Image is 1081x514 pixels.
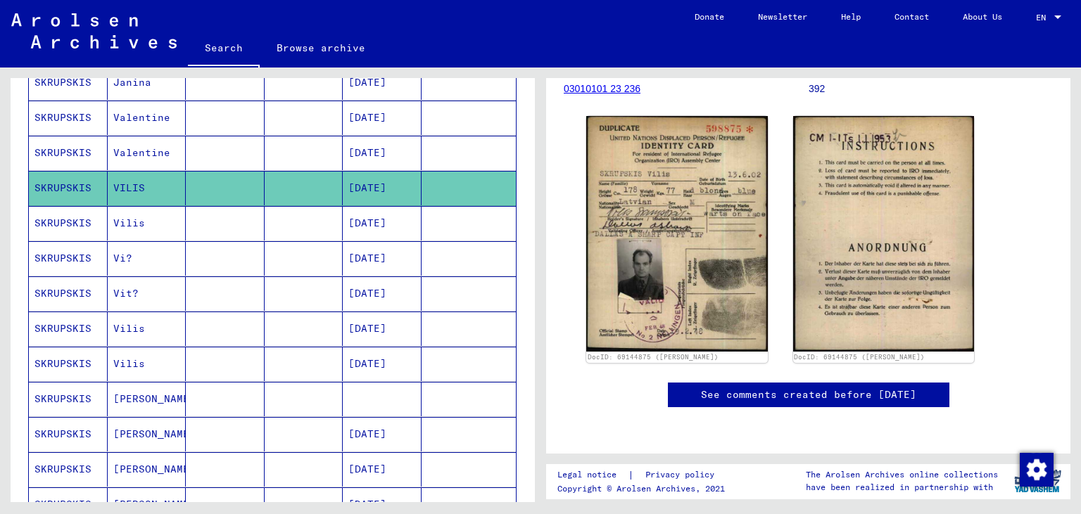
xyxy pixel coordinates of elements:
[634,468,731,482] a: Privacy policy
[343,206,422,240] mat-cell: [DATE]
[557,482,731,495] p: Copyright © Arolsen Archives, 2021
[809,82,1053,96] p: 392
[564,83,640,94] a: 03010101 23 236
[343,65,422,100] mat-cell: [DATE]
[29,452,108,487] mat-cell: SKRUPSKIS
[108,171,187,205] mat-cell: VILIS
[343,276,422,311] mat-cell: [DATE]
[11,13,177,49] img: Arolsen_neg.svg
[108,241,187,276] mat-cell: Vi?
[343,452,422,487] mat-cell: [DATE]
[29,241,108,276] mat-cell: SKRUPSKIS
[701,387,916,402] a: See comments created before [DATE]
[108,65,187,100] mat-cell: Janina
[108,347,187,381] mat-cell: Vilis
[343,417,422,451] mat-cell: [DATE]
[108,206,187,240] mat-cell: Vilis
[343,347,422,381] mat-cell: [DATE]
[343,241,422,276] mat-cell: [DATE]
[108,452,187,487] mat-cell: [PERSON_NAME]
[343,101,422,135] mat-cell: [DATE]
[557,468,628,482] a: Legal notice
[29,101,108,135] mat-cell: SKRUPSKIS
[108,311,187,346] mat-cell: Vilis
[29,136,108,170] mat-cell: SKRUPSKIS
[793,116,975,351] img: 002.jpg
[806,468,998,481] p: The Arolsen Archives online collections
[343,171,422,205] mat-cell: [DATE]
[1036,13,1051,23] span: EN
[29,311,108,346] mat-cell: SKRUPSKIS
[108,276,187,311] mat-cell: Vit?
[29,347,108,381] mat-cell: SKRUPSKIS
[188,31,260,68] a: Search
[29,382,108,416] mat-cell: SKRUPSKIS
[29,171,108,205] mat-cell: SKRUPSKIS
[29,206,108,240] mat-cell: SKRUPSKIS
[343,136,422,170] mat-cell: [DATE]
[108,101,187,135] mat-cell: Valentine
[29,65,108,100] mat-cell: SKRUPSKIS
[1011,463,1064,499] img: yv_logo.png
[794,353,925,361] a: DocID: 69144875 ([PERSON_NAME])
[108,417,187,451] mat-cell: [PERSON_NAME]
[1020,453,1054,487] img: Change consent
[588,353,719,361] a: DocID: 69144875 ([PERSON_NAME])
[260,31,382,65] a: Browse archive
[557,468,731,482] div: |
[29,417,108,451] mat-cell: SKRUPSKIS
[586,116,768,351] img: 001.jpg
[108,382,187,416] mat-cell: [PERSON_NAME]
[806,481,998,494] p: have been realized in partnership with
[108,136,187,170] mat-cell: Valentine
[343,311,422,346] mat-cell: [DATE]
[29,276,108,311] mat-cell: SKRUPSKIS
